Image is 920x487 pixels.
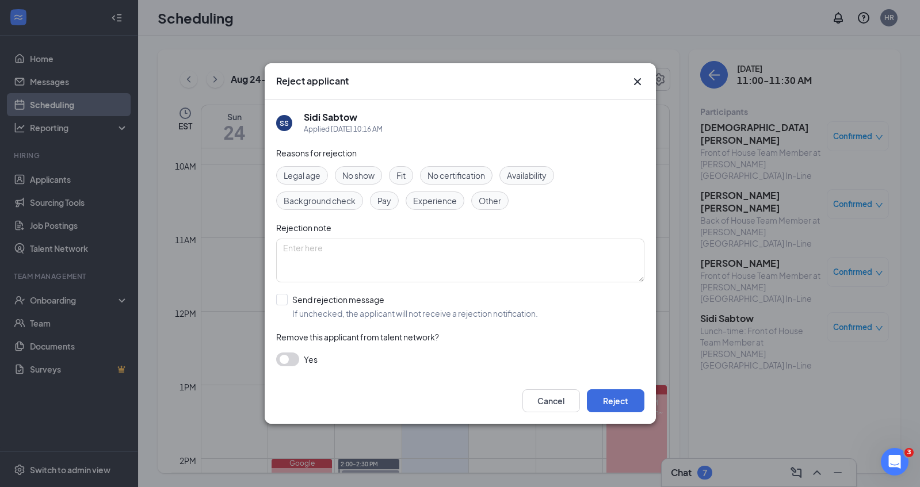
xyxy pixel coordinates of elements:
[304,124,383,135] div: Applied [DATE] 10:16 AM
[427,169,485,182] span: No certification
[276,148,357,158] span: Reasons for rejection
[276,75,349,87] h3: Reject applicant
[587,389,644,412] button: Reject
[522,389,580,412] button: Cancel
[276,332,439,342] span: Remove this applicant from talent network?
[631,75,644,89] button: Close
[377,194,391,207] span: Pay
[413,194,457,207] span: Experience
[276,223,331,233] span: Rejection note
[284,169,320,182] span: Legal age
[904,448,914,457] span: 3
[479,194,501,207] span: Other
[304,111,357,124] h5: Sidi Sabtow
[881,448,908,476] iframe: Intercom live chat
[396,169,406,182] span: Fit
[280,118,289,128] div: SS
[631,75,644,89] svg: Cross
[342,169,375,182] span: No show
[284,194,356,207] span: Background check
[507,169,547,182] span: Availability
[304,352,318,366] span: Yes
